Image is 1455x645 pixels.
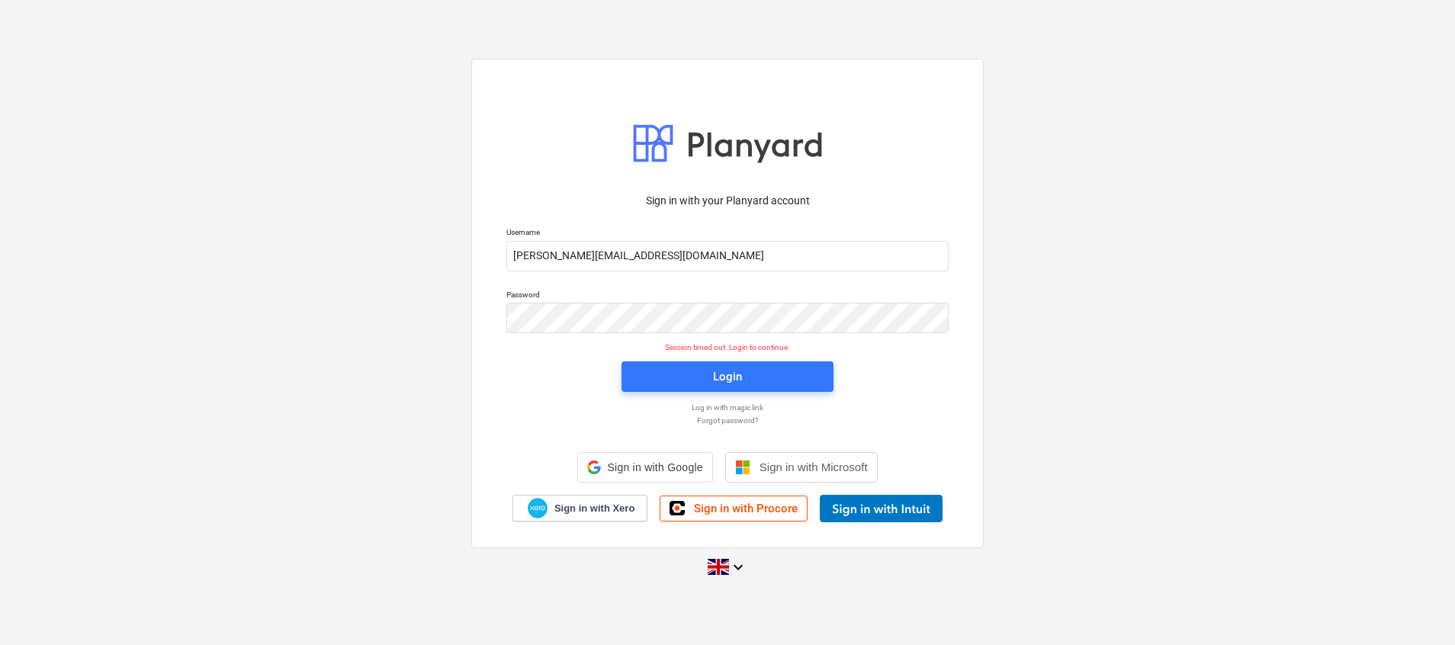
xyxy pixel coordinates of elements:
[499,416,956,425] a: Forgot password?
[607,461,702,473] span: Sign in with Google
[528,498,548,518] img: Xero logo
[506,241,949,271] input: Username
[497,342,958,352] p: Session timed out. Login to continue.
[506,227,949,240] p: Username
[694,502,798,515] span: Sign in with Procore
[577,452,712,483] div: Sign in with Google
[499,403,956,412] a: Log in with magic link
[506,193,949,209] p: Sign in with your Planyard account
[729,558,747,576] i: keyboard_arrow_down
[660,496,808,521] a: Sign in with Procore
[760,460,868,473] span: Sign in with Microsoft
[512,495,648,521] a: Sign in with Xero
[735,460,750,475] img: Microsoft logo
[554,502,634,515] span: Sign in with Xero
[622,361,833,392] button: Login
[506,290,949,303] p: Password
[713,367,742,387] div: Login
